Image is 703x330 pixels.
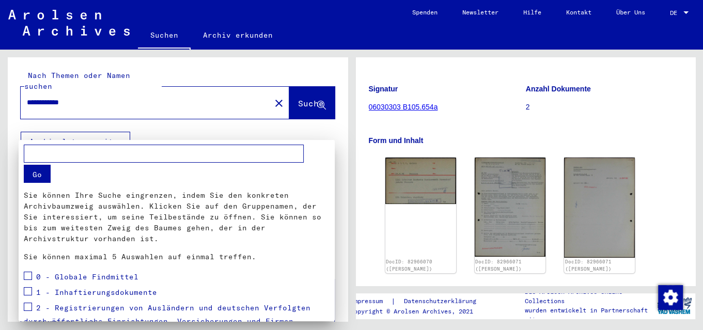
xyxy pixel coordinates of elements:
[658,285,683,310] img: Zustimmung ändern
[36,287,157,296] span: 1 - Inhaftierungsdokumente
[36,272,138,281] span: 0 - Globale Findmittel
[24,165,51,183] button: Go
[24,190,330,244] p: Sie können Ihre Suche eingrenzen, indem Sie den konkreten Archivbaumzweig auswählen. Klicken Sie ...
[24,252,330,262] p: Sie können maximal 5 Auswahlen auf einmal treffen.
